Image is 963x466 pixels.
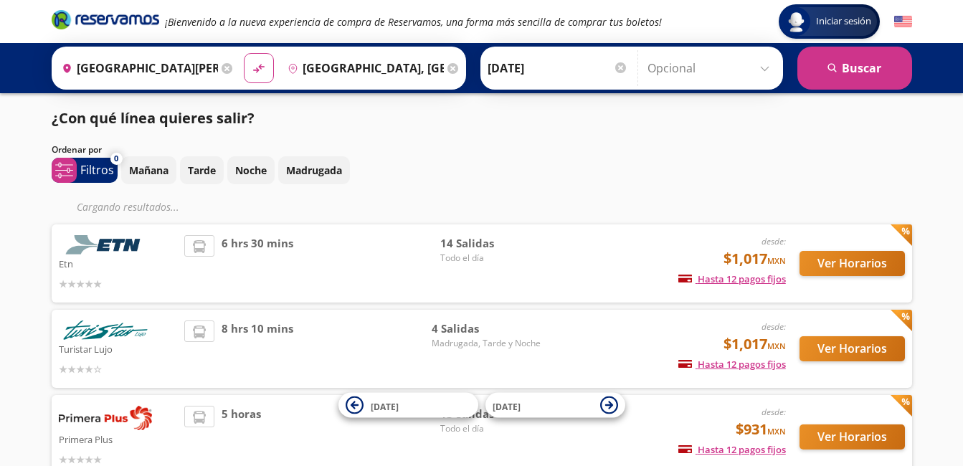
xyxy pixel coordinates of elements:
button: [DATE] [485,393,625,418]
span: Todo el día [440,252,541,265]
small: MXN [767,255,786,266]
input: Buscar Destino [282,50,444,86]
span: 14 Salidas [440,235,541,252]
button: Noche [227,156,275,184]
input: Opcional [647,50,776,86]
input: Buscar Origen [56,50,218,86]
button: Mañana [121,156,176,184]
span: 4 Salidas [432,320,541,337]
span: Todo el día [440,422,541,435]
em: desde: [762,320,786,333]
p: Noche [235,163,267,178]
img: Etn [59,235,152,255]
p: Mañana [129,163,169,178]
i: Brand Logo [52,9,159,30]
a: Brand Logo [52,9,159,34]
span: Madrugada, Tarde y Noche [432,337,541,350]
button: Ver Horarios [800,251,905,276]
em: desde: [762,406,786,418]
span: 8 hrs 10 mins [222,320,293,377]
button: 0Filtros [52,158,118,183]
img: Primera Plus [59,406,152,430]
span: Hasta 12 pagos fijos [678,272,786,285]
small: MXN [767,426,786,437]
p: ¿Con qué línea quieres salir? [52,108,255,129]
span: $931 [736,419,786,440]
span: [DATE] [371,400,399,412]
button: Ver Horarios [800,336,905,361]
button: [DATE] [338,393,478,418]
img: Turistar Lujo [59,320,152,340]
button: Tarde [180,156,224,184]
p: Tarde [188,163,216,178]
p: Primera Plus [59,430,178,447]
span: 0 [114,153,118,165]
span: 6 hrs 30 mins [222,235,293,292]
p: Ordenar por [52,143,102,156]
button: Madrugada [278,156,350,184]
em: desde: [762,235,786,247]
input: Elegir Fecha [488,50,628,86]
p: Turistar Lujo [59,340,178,357]
span: Hasta 12 pagos fijos [678,358,786,371]
button: Ver Horarios [800,424,905,450]
span: [DATE] [493,400,521,412]
p: Filtros [80,161,114,179]
span: $1,017 [724,248,786,270]
p: Madrugada [286,163,342,178]
span: Iniciar sesión [810,14,877,29]
span: $1,017 [724,333,786,355]
em: ¡Bienvenido a la nueva experiencia de compra de Reservamos, una forma más sencilla de comprar tus... [165,15,662,29]
small: MXN [767,341,786,351]
button: English [894,13,912,31]
button: Buscar [797,47,912,90]
p: Etn [59,255,178,272]
span: Hasta 12 pagos fijos [678,443,786,456]
em: Cargando resultados ... [77,200,179,214]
